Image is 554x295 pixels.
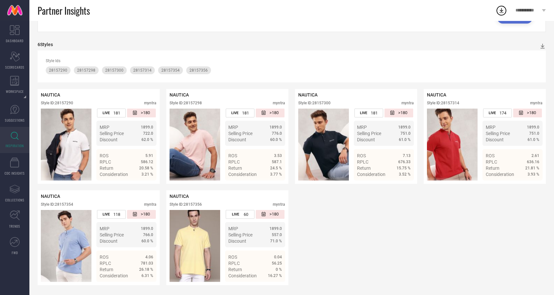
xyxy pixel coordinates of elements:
img: Style preview image [427,109,478,181]
div: myntra [144,101,156,105]
div: myntra [273,202,285,207]
span: 28157300 [105,68,123,73]
div: Number of days since the style was first listed on the platform [256,109,285,117]
span: Selling Price [228,131,253,136]
span: 118 [113,212,120,217]
div: Click to view image [298,109,349,181]
span: ROS [100,153,108,158]
span: 781.03 [141,261,153,266]
span: Consideration [486,172,514,177]
span: 1899.0 [269,226,282,231]
span: >180 [141,110,150,116]
span: ROS [357,153,366,158]
span: 2.61 [531,153,539,158]
span: LIVE [232,212,239,217]
span: Consideration [100,273,128,278]
span: MRP [228,125,238,130]
span: Discount [100,137,118,142]
span: SUGGESTIONS [5,118,25,123]
a: Details [132,183,153,189]
div: Style Ids [46,59,538,63]
span: NAUTICA [41,194,60,199]
span: ROS [228,153,237,158]
div: Number of days since the style was first listed on the platform [127,109,156,117]
div: Open download list [496,5,507,16]
span: 16.27 % [268,273,282,278]
img: Style preview image [170,210,220,282]
span: LIVE [489,111,496,115]
div: Style ID: 28157300 [298,101,331,105]
span: WORKSPACE [6,89,24,94]
div: myntra [401,101,414,105]
span: 586.12 [141,160,153,164]
span: Return [228,165,242,171]
div: Style ID: 28157356 [170,202,202,207]
span: 3.21 % [141,172,153,177]
span: 3.77 % [270,172,282,177]
div: Number of days the style has been live on the platform [97,109,126,117]
span: DASHBOARD [6,38,24,43]
span: 24.5 % [270,166,282,170]
span: Selling Price [100,232,124,237]
a: Details [261,285,282,290]
span: >180 [527,110,536,116]
span: 766.0 [143,233,153,237]
span: MRP [228,226,238,231]
span: 56.25 [272,261,282,266]
span: Details [138,183,153,189]
span: Details [396,183,411,189]
span: 1899.0 [269,125,282,130]
span: Discount [357,137,375,142]
div: Click to view image [170,109,220,181]
span: Details [525,183,539,189]
span: Return [228,267,242,272]
span: NAUTICA [170,194,189,199]
span: 60 [244,212,248,217]
span: Selling Price [100,131,124,136]
div: Number of days the style has been live on the platform [226,109,254,117]
div: Number of days the style has been live on the platform [97,210,126,219]
span: Details [138,285,153,290]
div: Click to view image [41,109,91,181]
span: Return [357,165,371,171]
span: 0 % [276,267,282,272]
img: Style preview image [41,109,91,181]
span: Return [486,165,499,171]
span: NAUTICA [41,92,60,97]
a: Details [261,183,282,189]
span: NAUTICA [427,92,446,97]
span: 751.0 [529,131,539,136]
span: 676.33 [398,160,411,164]
span: 61.0 % [399,137,411,142]
span: Consideration [228,273,257,278]
span: Discount [100,238,118,244]
span: 5.91 [145,153,153,158]
span: 28157354 [161,68,180,73]
a: Details [389,183,411,189]
span: NAUTICA [298,92,318,97]
span: 181 [371,111,378,115]
span: Discount [228,137,246,142]
div: Number of days since the style was first listed on the platform [384,109,413,117]
span: >180 [141,212,150,217]
span: Selling Price [486,131,510,136]
span: CDC INSIGHTS [5,171,25,176]
div: Number of days since the style was first listed on the platform [127,210,156,219]
span: Return [100,267,113,272]
span: 28157356 [189,68,208,73]
img: Style preview image [41,210,91,282]
span: LIVE [103,111,110,115]
div: Number of days the style has been live on the platform [354,109,383,117]
span: RPLC [100,261,111,266]
span: NAUTICA [170,92,189,97]
span: 1899.0 [141,125,153,130]
span: 722.0 [143,131,153,136]
span: ROS [228,254,237,260]
span: 28157290 [49,68,67,73]
div: 6 Styles [38,42,53,47]
span: 4.06 [145,255,153,259]
span: 181 [242,111,249,115]
a: Details [132,285,153,290]
span: 20.58 % [139,166,153,170]
span: >180 [269,212,279,217]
